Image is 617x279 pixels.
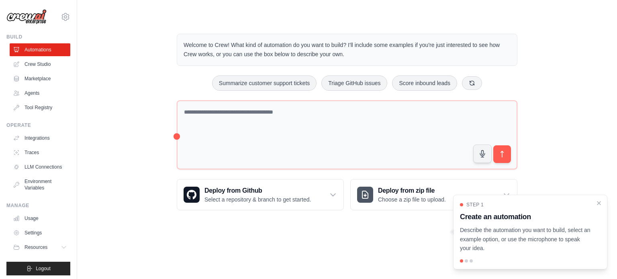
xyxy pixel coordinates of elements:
div: Build [6,34,70,40]
h3: Deploy from zip file [378,186,446,196]
p: Select a repository & branch to get started. [204,196,311,204]
a: Traces [10,146,70,159]
a: Settings [10,226,70,239]
h3: Deploy from Github [204,186,311,196]
p: Welcome to Crew! What kind of automation do you want to build? I'll include some examples if you'... [184,41,511,59]
div: Operate [6,122,70,128]
h3: Create an automation [460,211,591,222]
a: Automations [10,43,70,56]
button: Summarize customer support tickets [212,75,317,91]
button: Close walkthrough [596,200,602,206]
button: Logout [6,262,70,275]
a: Tool Registry [10,101,70,114]
a: Environment Variables [10,175,70,194]
p: Describe the automation you want to build, select an example option, or use the microphone to spe... [460,226,591,253]
span: Resources [25,244,47,250]
button: Triage GitHub issues [321,75,387,91]
a: Integrations [10,132,70,145]
div: Manage [6,202,70,209]
button: Resources [10,241,70,254]
span: Logout [36,265,51,272]
a: Marketplace [10,72,70,85]
button: Score inbound leads [392,75,457,91]
a: LLM Connections [10,161,70,173]
a: Crew Studio [10,58,70,71]
img: Logo [6,9,47,24]
span: Step 1 [466,202,484,208]
a: Agents [10,87,70,100]
a: Usage [10,212,70,225]
p: Choose a zip file to upload. [378,196,446,204]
